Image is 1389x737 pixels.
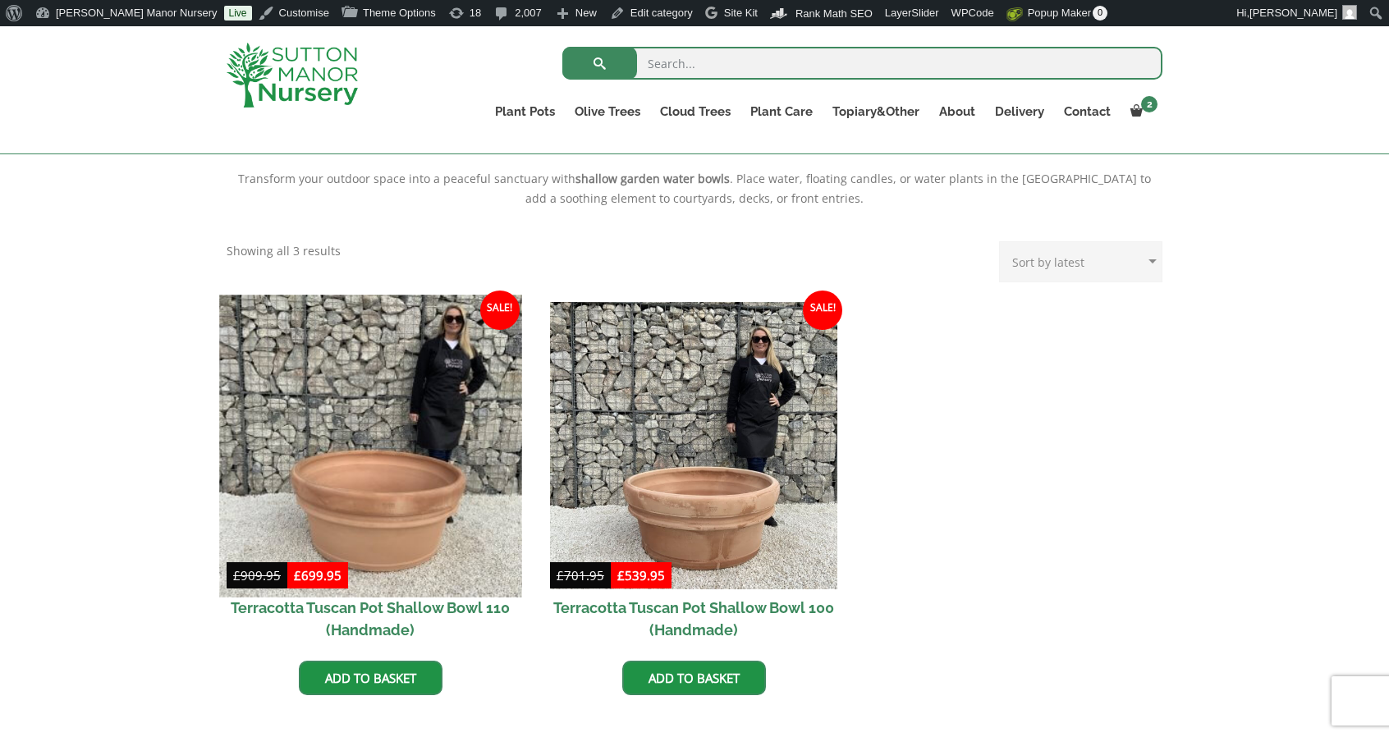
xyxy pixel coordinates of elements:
[795,7,873,20] span: Rank Math SEO
[724,7,758,19] span: Site Kit
[238,171,575,186] span: Transform your outdoor space into a peaceful sanctuary with
[557,567,564,584] span: £
[562,47,1162,80] input: Search...
[617,567,625,584] span: £
[550,302,838,590] img: Terracotta Tuscan Pot Shallow Bowl 100 (Handmade)
[803,291,842,330] span: Sale!
[299,661,442,695] a: Add to basket: “Terracotta Tuscan Pot Shallow Bowl 110 (Handmade)”
[650,100,740,123] a: Cloud Trees
[565,100,650,123] a: Olive Trees
[233,567,241,584] span: £
[227,241,341,261] p: Showing all 3 results
[294,567,301,584] span: £
[740,100,823,123] a: Plant Care
[525,171,1151,206] span: . Place water, floating candles, or water plants in the [GEOGRAPHIC_DATA] to add a soothing eleme...
[227,302,515,649] a: Sale! Terracotta Tuscan Pot Shallow Bowl 110 (Handmade)
[557,567,604,584] bdi: 701.95
[480,291,520,330] span: Sale!
[227,43,358,108] img: logo
[999,241,1162,282] select: Shop order
[294,567,342,584] bdi: 699.95
[617,567,665,584] bdi: 539.95
[929,100,985,123] a: About
[823,100,929,123] a: Topiary&Other
[219,295,521,597] img: Terracotta Tuscan Pot Shallow Bowl 110 (Handmade)
[1141,96,1157,112] span: 2
[224,6,252,21] a: Live
[485,100,565,123] a: Plant Pots
[1093,6,1107,21] span: 0
[233,567,281,584] bdi: 909.95
[985,100,1054,123] a: Delivery
[1054,100,1121,123] a: Contact
[622,661,766,695] a: Add to basket: “Terracotta Tuscan Pot Shallow Bowl 100 (Handmade)”
[550,589,838,648] h2: Terracotta Tuscan Pot Shallow Bowl 100 (Handmade)
[1249,7,1337,19] span: [PERSON_NAME]
[575,171,730,186] b: shallow garden water bowls
[550,302,838,649] a: Sale! Terracotta Tuscan Pot Shallow Bowl 100 (Handmade)
[227,589,515,648] h2: Terracotta Tuscan Pot Shallow Bowl 110 (Handmade)
[1121,100,1162,123] a: 2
